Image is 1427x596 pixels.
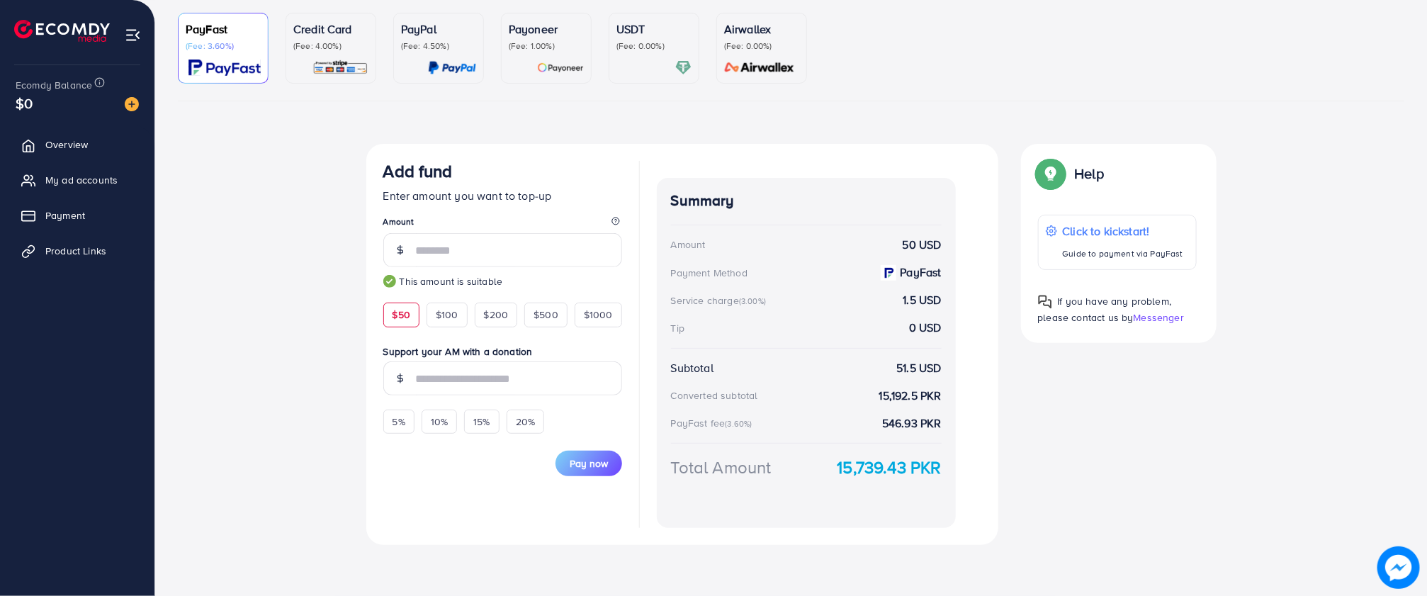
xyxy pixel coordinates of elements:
img: card [188,60,261,76]
img: image [125,97,139,111]
p: Click to kickstart! [1063,223,1183,240]
p: Enter amount you want to top-up [383,187,622,204]
span: $100 [436,308,458,322]
strong: 15,739.43 PKR [837,455,942,480]
strong: 546.93 PKR [882,415,942,432]
span: $1000 [584,308,613,322]
span: $50 [393,308,410,322]
img: card [312,60,368,76]
img: image [1377,546,1420,589]
span: Pay now [570,456,608,471]
p: (Fee: 4.00%) [293,40,368,52]
img: card [428,60,476,76]
span: $200 [484,308,509,322]
span: 10% [431,415,448,429]
p: Guide to payment via PayFast [1063,245,1183,262]
img: guide [383,275,396,288]
div: Tip [671,321,684,335]
span: Overview [45,137,88,152]
div: PayFast fee [671,416,757,430]
small: This amount is suitable [383,274,622,288]
img: card [675,60,692,76]
p: (Fee: 4.50%) [401,40,476,52]
div: Amount [671,237,706,252]
div: Payment Method [671,266,748,280]
strong: 15,192.5 PKR [879,388,942,404]
strong: PayFast [901,264,942,281]
span: My ad accounts [45,173,118,187]
p: (Fee: 0.00%) [616,40,692,52]
img: payment [881,265,896,281]
span: 20% [516,415,535,429]
img: card [720,60,799,76]
p: Credit Card [293,21,368,38]
img: Popup guide [1038,161,1064,186]
strong: 0 USD [909,320,942,336]
p: (Fee: 3.60%) [186,40,261,52]
span: $0 [16,93,33,113]
span: If you have any problem, please contact us by [1038,294,1172,325]
p: (Fee: 0.00%) [724,40,799,52]
p: (Fee: 1.00%) [509,40,584,52]
h3: Add fund [383,161,453,181]
a: Payment [11,201,144,230]
a: Overview [11,130,144,159]
p: Payoneer [509,21,584,38]
p: Airwallex [724,21,799,38]
img: card [537,60,584,76]
legend: Amount [383,215,622,233]
strong: 1.5 USD [903,292,942,308]
p: PayPal [401,21,476,38]
div: Subtotal [671,360,713,376]
span: Ecomdy Balance [16,78,92,92]
span: 5% [393,415,405,429]
small: (3.00%) [739,296,766,307]
span: Payment [45,208,85,223]
strong: 50 USD [903,237,942,253]
span: Product Links [45,244,106,258]
p: PayFast [186,21,261,38]
label: Support your AM with a donation [383,344,622,359]
small: (3.60%) [725,418,752,429]
a: My ad accounts [11,166,144,194]
div: Converted subtotal [671,388,758,403]
span: 15% [473,415,490,429]
button: Pay now [555,451,622,476]
strong: 51.5 USD [896,360,941,376]
a: Product Links [11,237,144,265]
div: Total Amount [671,455,772,480]
div: Service charge [671,293,770,308]
p: Help [1075,165,1105,182]
span: $500 [534,308,558,322]
p: USDT [616,21,692,38]
span: Messenger [1134,310,1184,325]
img: menu [125,27,141,43]
h4: Summary [671,192,942,210]
img: Popup guide [1038,295,1052,309]
img: logo [14,20,110,42]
